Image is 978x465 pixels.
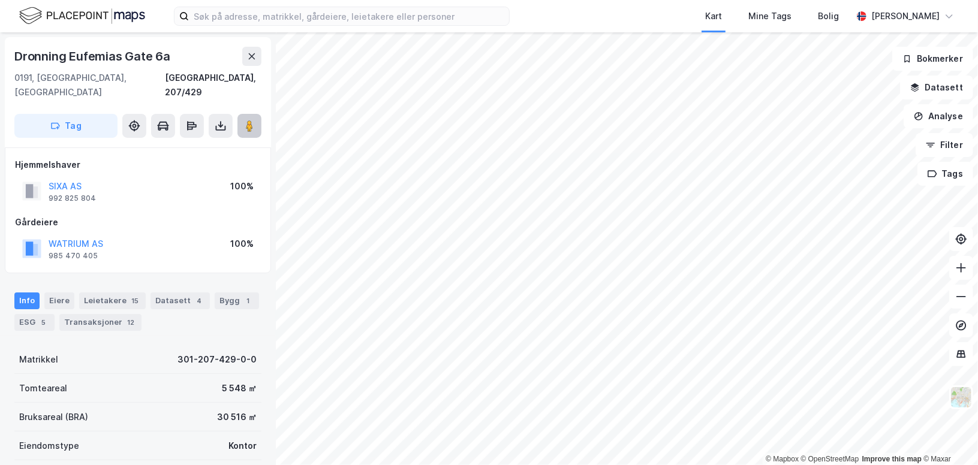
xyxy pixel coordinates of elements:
[242,295,254,307] div: 1
[59,314,142,331] div: Transaksjoner
[950,386,973,409] img: Z
[49,194,96,203] div: 992 825 804
[215,292,259,309] div: Bygg
[766,455,799,463] a: Mapbox
[14,314,55,331] div: ESG
[217,410,257,424] div: 30 516 ㎡
[15,158,261,172] div: Hjemmelshaver
[15,215,261,230] div: Gårdeiere
[228,439,257,453] div: Kontor
[904,104,973,128] button: Analyse
[748,9,792,23] div: Mine Tags
[892,47,973,71] button: Bokmerker
[49,251,98,261] div: 985 470 405
[918,407,978,465] iframe: Chat Widget
[818,9,839,23] div: Bolig
[916,133,973,157] button: Filter
[871,9,940,23] div: [PERSON_NAME]
[19,352,58,367] div: Matrikkel
[19,5,145,26] img: logo.f888ab2527a4732fd821a326f86c7f29.svg
[14,114,118,138] button: Tag
[14,47,173,66] div: Dronning Eufemias Gate 6a
[44,292,74,309] div: Eiere
[900,76,973,99] button: Datasett
[19,410,88,424] div: Bruksareal (BRA)
[19,381,67,395] div: Tomteareal
[165,71,261,99] div: [GEOGRAPHIC_DATA], 207/429
[177,352,257,367] div: 301-207-429-0-0
[917,162,973,186] button: Tags
[19,439,79,453] div: Eiendomstype
[193,295,205,307] div: 4
[705,9,722,23] div: Kart
[79,292,146,309] div: Leietakere
[14,71,165,99] div: 0191, [GEOGRAPHIC_DATA], [GEOGRAPHIC_DATA]
[222,381,257,395] div: 5 548 ㎡
[230,237,254,251] div: 100%
[801,455,859,463] a: OpenStreetMap
[38,316,50,328] div: 5
[125,316,137,328] div: 12
[151,292,210,309] div: Datasett
[862,455,922,463] a: Improve this map
[189,7,509,25] input: Søk på adresse, matrikkel, gårdeiere, leietakere eller personer
[230,179,254,194] div: 100%
[14,292,40,309] div: Info
[129,295,141,307] div: 15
